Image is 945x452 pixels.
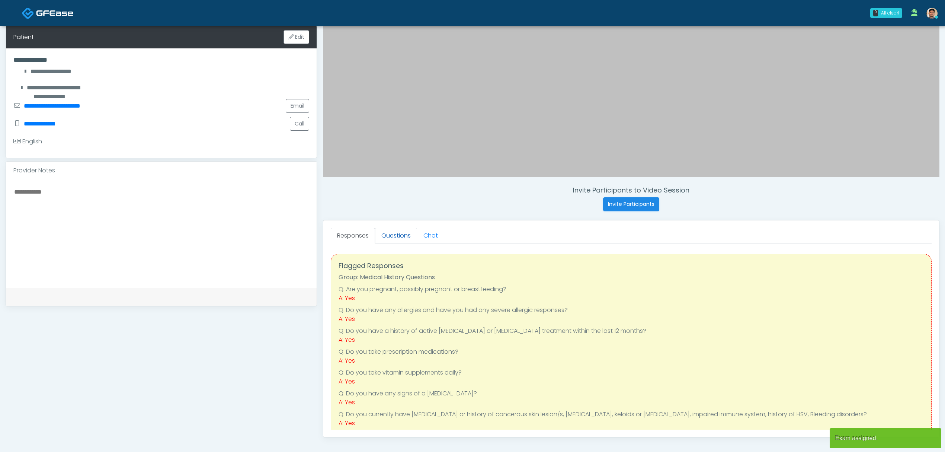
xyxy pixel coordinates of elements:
[339,419,924,428] div: A: Yes
[13,33,34,42] div: Patient
[603,197,659,211] button: Invite Participants
[339,368,924,377] li: Q: Do you take vitamin supplements daily?
[283,30,309,44] button: Edit
[339,398,924,407] div: A: Yes
[323,186,939,194] h4: Invite Participants to Video Session
[339,262,924,270] h4: Flagged Responses
[375,228,417,243] a: Questions
[866,5,907,21] a: 0 All clear!
[22,1,73,25] a: Docovia
[339,285,924,294] li: Q: Are you pregnant, possibly pregnant or breastfeeding?
[339,294,924,303] div: A: Yes
[417,228,444,243] a: Chat
[290,117,309,131] button: Call
[286,99,309,113] a: Email
[339,327,924,335] li: Q: Do you have a history of active [MEDICAL_DATA] or [MEDICAL_DATA] treatment within the last 12 ...
[339,410,924,419] li: Q: Do you currently have [MEDICAL_DATA] or history of cancerous skin lesion/s, [MEDICAL_DATA], ke...
[6,162,317,179] div: Provider Notes
[13,137,42,146] div: English
[881,10,899,16] div: All clear!
[331,228,375,243] a: Responses
[339,306,924,315] li: Q: Do you have any allergies and have you had any severe allergic responses?
[339,356,924,365] div: A: Yes
[339,273,435,281] strong: Group: Medical History Questions
[339,347,924,356] li: Q: Do you take prescription medications?
[339,389,924,398] li: Q: Do you have any signs of a [MEDICAL_DATA]?
[6,3,28,25] button: Open LiveChat chat widget
[36,9,73,17] img: Docovia
[873,10,878,16] div: 0
[339,335,924,344] div: A: Yes
[22,7,34,19] img: Docovia
[339,315,924,324] div: A: Yes
[926,8,938,19] img: Kenner Medina
[830,428,941,448] article: Exam assigned.
[339,377,924,386] div: A: Yes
